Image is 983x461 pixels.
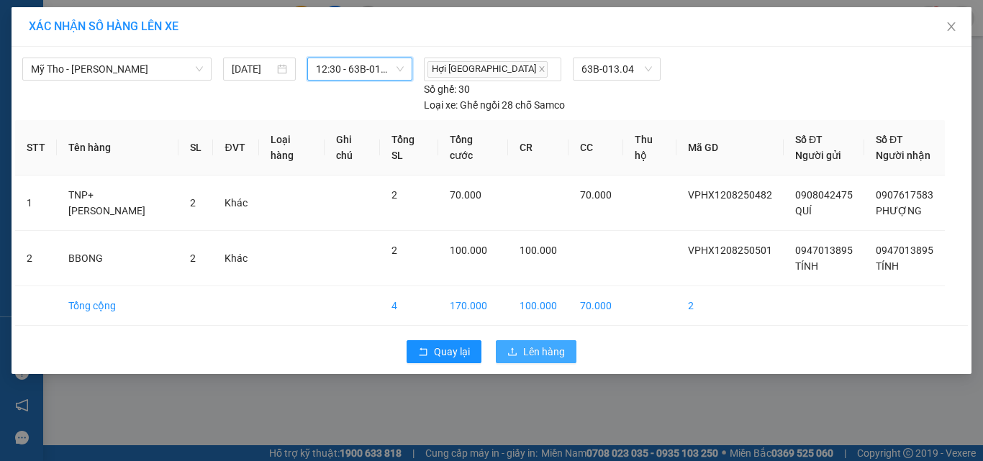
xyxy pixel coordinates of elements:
span: 0907617583 [876,189,933,201]
span: Người gửi [795,150,841,161]
td: 4 [380,286,438,326]
span: TÍNH [795,260,818,272]
th: Tổng SL [380,120,438,175]
div: TÍNH [12,29,113,47]
th: Thu hộ [623,120,676,175]
span: Người nhận [876,150,930,161]
span: 12:30 - 63B-013.04 [316,58,404,80]
span: Cước rồi : [11,93,62,108]
span: Số ĐT [795,134,823,145]
span: rollback [418,347,428,358]
div: 0947013895 [12,47,113,67]
th: Loại hàng [259,120,325,175]
span: Lên hàng [523,344,565,360]
button: rollbackQuay lại [407,340,481,363]
span: upload [507,347,517,358]
th: Mã GD [676,120,784,175]
th: CC [568,120,623,175]
td: 2 [15,231,57,286]
td: TNP+[PERSON_NAME] [57,175,178,231]
span: 2 [391,189,397,201]
td: 2 [676,286,784,326]
span: Số ĐT [876,134,903,145]
th: Ghi chú [325,120,380,175]
button: Close [931,7,971,47]
td: 70.000 [568,286,623,326]
span: 2 [391,245,397,256]
span: 100.000 [520,245,557,256]
td: 100.000 [508,286,568,326]
span: XÁC NHẬN SỐ HÀNG LÊN XE [29,19,178,33]
span: 0947013895 [795,245,853,256]
span: 63B-013.04 [581,58,652,80]
th: ĐVT [213,120,259,175]
span: Mỹ Tho - Hồ Chí Minh [31,58,203,80]
td: Khác [213,231,259,286]
span: PHƯỢNG [876,205,922,216]
span: 70.000 [450,189,481,201]
span: Quay lại [434,344,470,360]
span: Loại xe: [424,97,458,113]
span: 0947013895 [876,245,933,256]
span: close [946,21,957,32]
td: 170.000 [438,286,508,326]
span: Hợi [GEOGRAPHIC_DATA] [427,61,548,78]
div: 0947013895 [123,64,269,84]
input: 12/08/2025 [232,61,273,77]
span: TÍNH [876,260,899,272]
span: 0908042475 [795,189,853,201]
span: 2 [190,197,196,209]
span: VPHX1208250482 [688,189,772,201]
div: TÍNH [123,47,269,64]
span: Gửi: [12,14,35,29]
div: Hội Xuân [12,12,113,29]
span: 70.000 [580,189,612,201]
span: 2 [190,252,196,264]
div: 30 [424,81,470,97]
button: uploadLên hàng [496,340,576,363]
div: Ghế ngồi 28 chỗ Samco [424,97,565,113]
span: VPHX1208250501 [688,245,772,256]
span: Số ghế: [424,81,456,97]
td: Tổng cộng [57,286,178,326]
span: Nhận: [123,14,158,29]
td: Khác [213,175,259,231]
span: close [538,65,545,73]
th: Tổng cước [438,120,508,175]
td: BBONG [57,231,178,286]
th: STT [15,120,57,175]
th: SL [178,120,213,175]
th: CR [508,120,568,175]
td: 1 [15,175,57,231]
div: 100.000 [11,93,115,125]
th: Tên hàng [57,120,178,175]
span: QUÍ [795,205,812,216]
span: 100.000 [450,245,487,256]
div: VP [GEOGRAPHIC_DATA] [123,12,269,47]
